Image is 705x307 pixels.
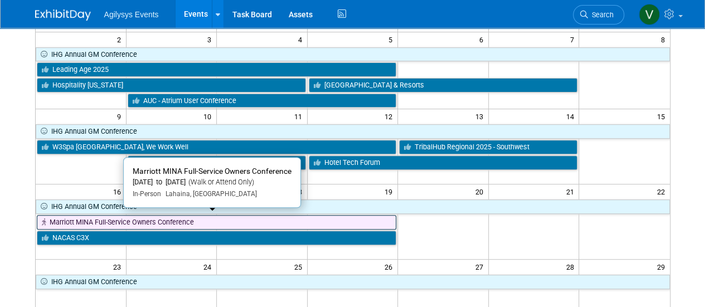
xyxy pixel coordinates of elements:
[37,215,397,230] a: Marriott MINA Full-Service Owners Conference
[568,32,578,46] span: 7
[660,32,670,46] span: 8
[202,109,216,123] span: 10
[36,199,670,214] a: IHG Annual GM Conference
[293,260,307,274] span: 25
[116,109,126,123] span: 9
[133,190,161,198] span: In-Person
[37,231,397,245] a: NACAS C3X
[656,184,670,198] span: 22
[128,94,397,108] a: AUC - Atrium User Conference
[383,260,397,274] span: 26
[474,260,488,274] span: 27
[656,109,670,123] span: 15
[37,62,397,77] a: Leading Age 2025
[36,275,670,289] a: IHG Annual GM Conference
[104,10,159,19] span: Agilysys Events
[474,184,488,198] span: 20
[573,5,624,25] a: Search
[112,184,126,198] span: 16
[565,184,578,198] span: 21
[383,109,397,123] span: 12
[565,260,578,274] span: 28
[36,47,670,62] a: IHG Annual GM Conference
[309,155,578,170] a: Hotel Tech Forum
[35,9,91,21] img: ExhibitDay
[297,32,307,46] span: 4
[474,109,488,123] span: 13
[37,78,306,92] a: Hospitality [US_STATE]
[36,124,670,139] a: IHG Annual GM Conference
[206,32,216,46] span: 3
[133,167,291,176] span: Marriott MINA Full-Service Owners Conference
[133,178,291,187] div: [DATE] to [DATE]
[37,140,397,154] a: W3Spa [GEOGRAPHIC_DATA], We Work Well
[478,32,488,46] span: 6
[309,78,578,92] a: [GEOGRAPHIC_DATA] & Resorts
[161,190,257,198] span: Lahaina, [GEOGRAPHIC_DATA]
[202,260,216,274] span: 24
[116,32,126,46] span: 2
[387,32,397,46] span: 5
[565,109,578,123] span: 14
[383,184,397,198] span: 19
[399,140,577,154] a: TribalHub Regional 2025 - Southwest
[112,260,126,274] span: 23
[293,109,307,123] span: 11
[639,4,660,25] img: Vaitiare Munoz
[656,260,670,274] span: 29
[186,178,254,186] span: (Walk or Attend Only)
[588,11,614,19] span: Search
